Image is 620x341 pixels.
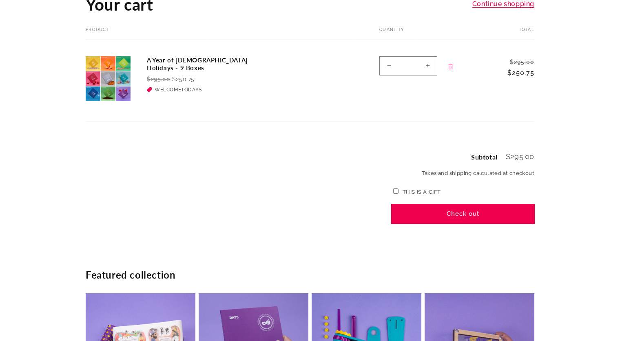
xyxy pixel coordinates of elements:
[398,56,418,75] input: Quantity for A Year of Jewish Holidays - 9 Boxes
[147,76,170,82] s: $295.00
[471,154,498,160] h2: Subtotal
[498,68,534,78] dd: $250.75
[172,76,195,82] strong: $250.75
[481,27,534,40] th: Total
[403,189,441,195] label: This is a gift
[86,268,534,281] h2: Featured collection
[147,86,269,93] ul: Discount
[506,152,534,161] span: $295.00
[510,59,534,65] s: $295.00
[392,169,534,177] small: Taxes and shipping calculated at checkout
[147,86,269,93] li: WELCOMETODAYS
[147,56,269,72] a: A Year of [DEMOGRAPHIC_DATA] Holidays - 9 Boxes
[86,27,355,40] th: Product
[443,58,458,75] a: Remove A Year of Jewish Holidays - 9 Boxes
[392,204,534,224] button: Check out
[355,27,481,40] th: Quantity
[392,228,534,250] iframe: PayPal-paypal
